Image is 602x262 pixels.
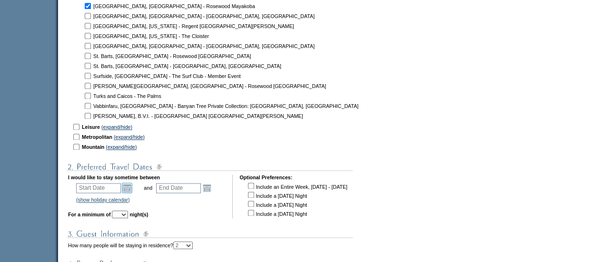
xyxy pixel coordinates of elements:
td: Vabbinfaru, [GEOGRAPHIC_DATA] - Banyan Tree Private Collection: [GEOGRAPHIC_DATA], [GEOGRAPHIC_DATA] [93,101,387,110]
b: night(s) [129,212,148,217]
b: Optional Preferences: [239,175,292,180]
td: How many people will be staying in residence? [68,242,193,249]
b: Metropolitan [82,134,112,140]
b: For a minimum of [68,212,110,217]
td: Surfside, [GEOGRAPHIC_DATA] - The Surf Club - Member Event [93,71,387,80]
input: Date format: M/D/Y. Shortcut keys: [T] for Today. [UP] or [.] for Next Day. [DOWN] or [,] for Pre... [156,183,201,193]
a: (show holiday calendar) [76,197,130,203]
b: Leisure [82,124,100,130]
td: Turks and Caicos - The Palms [93,91,387,100]
b: Mountain [82,144,104,150]
b: I would like to stay sometime between [68,175,160,180]
td: and [142,181,154,194]
td: St. Barts, [GEOGRAPHIC_DATA] - Rosewood [GEOGRAPHIC_DATA] [93,51,387,60]
td: Include an Entire Week, [DATE] - [DATE] Include a [DATE] Night Include a [DATE] Night Include a [... [246,181,347,217]
td: [GEOGRAPHIC_DATA], [GEOGRAPHIC_DATA] - [GEOGRAPHIC_DATA], [GEOGRAPHIC_DATA] [93,41,387,50]
a: (expand/hide) [106,144,137,150]
td: St. Barts, [GEOGRAPHIC_DATA] - [GEOGRAPHIC_DATA], [GEOGRAPHIC_DATA] [93,61,387,70]
a: (expand/hide) [101,124,132,130]
td: [PERSON_NAME][GEOGRAPHIC_DATA], [GEOGRAPHIC_DATA] - Rosewood [GEOGRAPHIC_DATA] [93,81,387,90]
input: Date format: M/D/Y. Shortcut keys: [T] for Today. [UP] or [.] for Next Day. [DOWN] or [,] for Pre... [76,183,121,193]
a: Open the calendar popup. [202,183,212,193]
a: (expand/hide) [114,134,145,140]
td: [GEOGRAPHIC_DATA], [GEOGRAPHIC_DATA] - Rosewood Mayakoba [93,1,387,10]
td: [PERSON_NAME], B.V.I. - [GEOGRAPHIC_DATA] [GEOGRAPHIC_DATA][PERSON_NAME] [93,111,387,120]
td: [GEOGRAPHIC_DATA], [GEOGRAPHIC_DATA] - [GEOGRAPHIC_DATA], [GEOGRAPHIC_DATA] [93,11,387,20]
a: Open the calendar popup. [122,183,132,193]
td: [GEOGRAPHIC_DATA], [US_STATE] - The Cloister [93,31,387,40]
td: [GEOGRAPHIC_DATA], [US_STATE] - Regent [GEOGRAPHIC_DATA][PERSON_NAME] [93,21,387,30]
